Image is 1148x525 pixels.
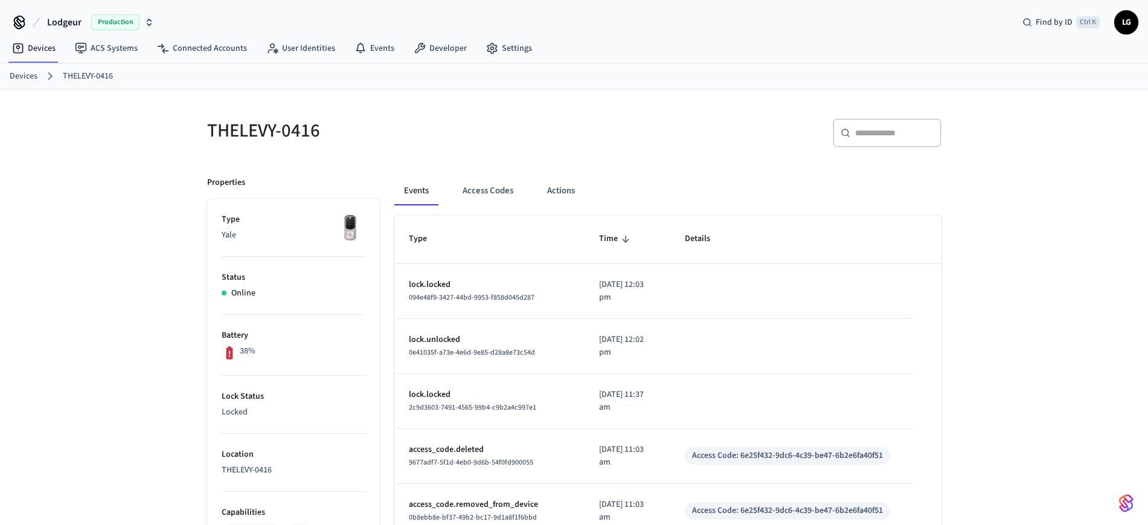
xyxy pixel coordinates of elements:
[409,498,570,511] p: access_code.removed_from_device
[335,213,365,243] img: Yale Assure Touchscreen Wifi Smart Lock, Satin Nickel, Front
[1115,11,1137,33] span: LG
[409,512,537,523] span: 0b8ebb8e-bf37-49b2-bc17-9d1a8f1f6bbd
[231,287,255,300] p: Online
[222,464,365,477] p: THELEVY-0416
[65,37,147,59] a: ACS Systems
[409,333,570,346] p: lock.unlocked
[1013,11,1109,33] div: Find by IDCtrl K
[2,37,65,59] a: Devices
[409,279,570,291] p: lock.locked
[685,230,726,248] span: Details
[476,37,542,59] a: Settings
[409,347,535,358] span: 0e41035f-a73e-4e6d-9e85-d28a8e73c54d
[1114,10,1138,34] button: LG
[222,506,365,519] p: Capabilities
[91,14,139,30] span: Production
[409,230,443,248] span: Type
[10,70,37,83] a: Devices
[222,271,365,284] p: Status
[345,37,404,59] a: Events
[394,176,941,205] div: ant example
[404,37,476,59] a: Developer
[453,176,523,205] button: Access Codes
[147,37,257,59] a: Connected Accounts
[409,292,534,303] span: 094e48f9-3427-44bd-9953-f858d045d287
[257,37,345,59] a: User Identities
[1119,494,1134,513] img: SeamLogoGradient.69752ec5.svg
[207,118,567,143] h5: THELEVY-0416
[599,333,656,359] p: [DATE] 12:02 pm
[63,70,113,83] a: THELEVY-0416
[47,15,82,30] span: Lodgeur
[240,345,255,358] p: 38%
[599,279,656,304] p: [DATE] 12:03 pm
[599,443,656,469] p: [DATE] 11:03 am
[599,388,656,414] p: [DATE] 11:37 am
[222,229,365,242] p: Yale
[692,504,883,517] div: Access Code: 6e25f432-9dc6-4c39-be47-6b2e6fa40f51
[692,449,883,462] div: Access Code: 6e25f432-9dc6-4c39-be47-6b2e6fa40f51
[409,388,570,401] p: lock.locked
[222,329,365,342] p: Battery
[1076,16,1100,28] span: Ctrl K
[394,176,438,205] button: Events
[409,457,533,468] span: 9677adf7-5f1d-4eb0-9d6b-54f0fd900055
[222,448,365,461] p: Location
[207,176,245,189] p: Properties
[537,176,585,205] button: Actions
[599,498,656,524] p: [DATE] 11:03 am
[409,402,536,413] span: 2c9d3603-7491-4565-99b4-c9b2a4c997e1
[222,213,365,226] p: Type
[222,390,365,403] p: Lock Status
[222,406,365,419] p: Locked
[1036,16,1073,28] span: Find by ID
[599,230,633,248] span: Time
[409,443,570,456] p: access_code.deleted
